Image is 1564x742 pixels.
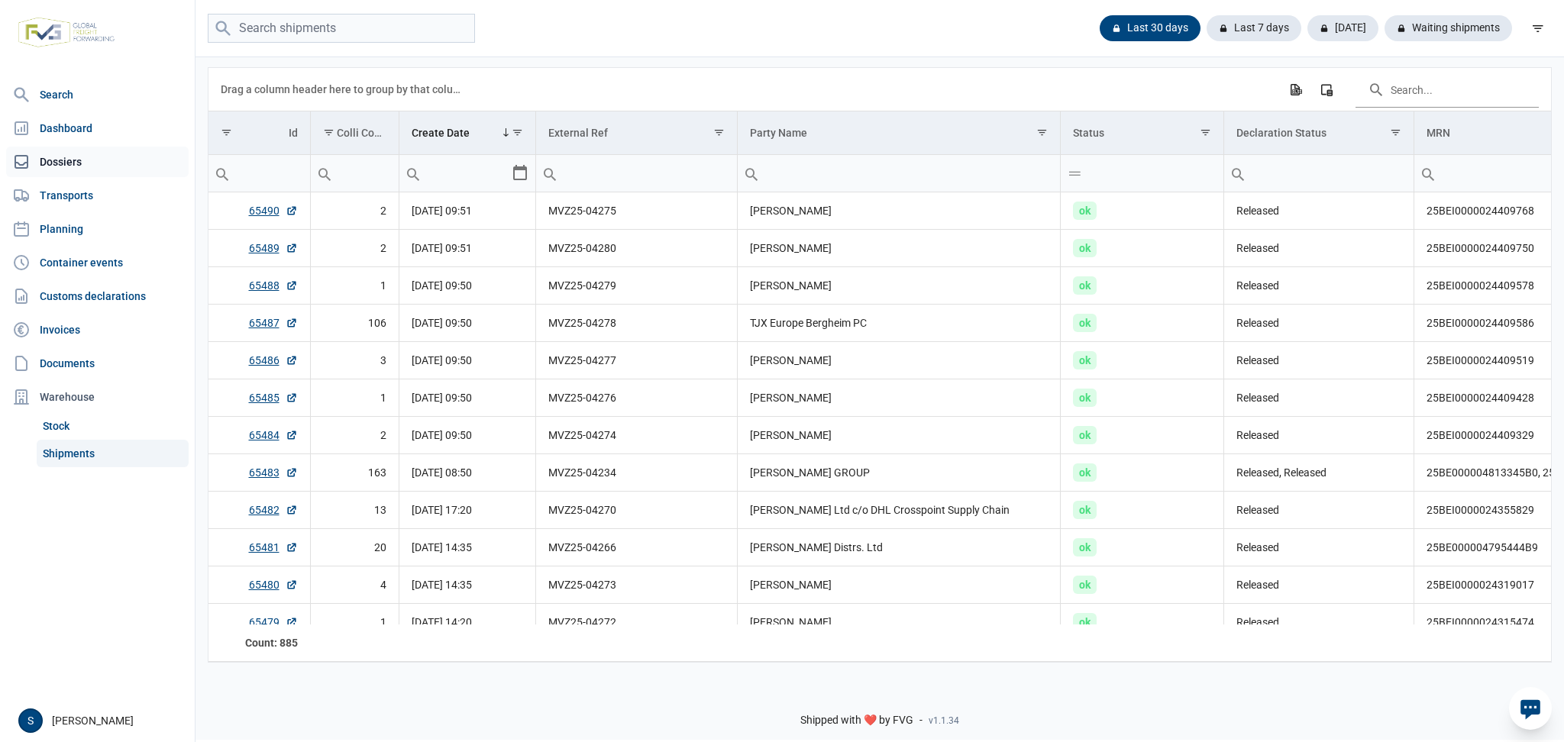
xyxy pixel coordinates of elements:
[221,127,232,138] span: Show filter options for column 'Id'
[18,708,186,733] div: [PERSON_NAME]
[412,392,472,404] span: [DATE] 09:50
[208,14,475,44] input: Search shipments
[412,616,472,628] span: [DATE] 14:20
[738,111,1061,155] td: Column Party Name
[536,529,738,566] td: MVZ25-04266
[738,155,765,192] div: Search box
[511,155,529,192] div: Select
[310,305,399,342] td: 106
[6,382,189,412] div: Warehouse
[536,155,738,192] td: Filter cell
[1224,192,1414,230] td: Released
[1236,127,1326,139] div: Declaration Status
[337,127,388,139] div: Colli Count
[412,127,470,139] div: Create Date
[12,11,121,53] img: FVG - Global freight forwarding
[1224,529,1414,566] td: Released
[738,417,1061,454] td: [PERSON_NAME]
[1073,501,1097,519] span: ok
[208,155,310,192] input: Filter cell
[412,354,472,366] span: [DATE] 09:50
[1385,15,1512,41] div: Waiting shipments
[221,68,1539,111] div: Data grid toolbar
[221,635,298,650] div: Id Count: 885
[1061,155,1223,192] input: Filter cell
[1073,613,1097,631] span: ok
[536,566,738,604] td: MVZ25-04273
[6,113,189,144] a: Dashboard
[1224,604,1414,641] td: Released
[738,267,1061,305] td: [PERSON_NAME]
[1200,127,1211,138] span: Show filter options for column 'Status'
[208,155,236,192] div: Search box
[310,379,399,417] td: 1
[536,417,738,454] td: MVZ25-04274
[738,342,1061,379] td: [PERSON_NAME]
[249,427,298,443] a: 65484
[249,278,298,293] a: 65488
[311,155,338,192] div: Search box
[310,604,399,641] td: 1
[1073,351,1097,369] span: ok
[929,715,959,727] span: v1.1.34
[1100,15,1200,41] div: Last 30 days
[1061,155,1088,192] div: Search box
[412,579,472,591] span: [DATE] 14:35
[310,192,399,230] td: 2
[738,305,1061,342] td: TJX Europe Bergheim PC
[18,708,43,733] button: S
[37,440,189,467] a: Shipments
[548,127,608,139] div: External Ref
[310,566,399,604] td: 4
[249,465,298,480] a: 65483
[738,529,1061,566] td: [PERSON_NAME] Distrs. Ltd
[536,492,738,529] td: MVZ25-04270
[310,454,399,492] td: 163
[208,68,1551,662] div: Data grid with 885 rows and 18 columns
[249,353,298,368] a: 65486
[738,155,1061,192] td: Filter cell
[1073,314,1097,332] span: ok
[208,111,310,155] td: Column Id
[1281,76,1309,103] div: Export all data to Excel
[249,240,298,256] a: 65489
[800,714,913,727] span: Shipped with ❤️ by FVG
[6,79,189,110] a: Search
[1307,15,1378,41] div: [DATE]
[536,155,737,192] input: Filter cell
[536,192,738,230] td: MVZ25-04275
[399,155,511,192] input: Filter cell
[1073,202,1097,220] span: ok
[536,305,738,342] td: MVZ25-04278
[512,127,523,138] span: Show filter options for column 'Create Date'
[6,348,189,379] a: Documents
[310,230,399,267] td: 2
[399,155,536,192] td: Filter cell
[1313,76,1340,103] div: Column Chooser
[1224,267,1414,305] td: Released
[1061,111,1224,155] td: Column Status
[6,147,189,177] a: Dossiers
[310,492,399,529] td: 13
[412,279,472,292] span: [DATE] 09:50
[1073,426,1097,444] span: ok
[412,429,472,441] span: [DATE] 09:50
[1073,276,1097,295] span: ok
[536,379,738,417] td: MVZ25-04276
[6,214,189,244] a: Planning
[1073,463,1097,482] span: ok
[738,566,1061,604] td: [PERSON_NAME]
[249,502,298,518] a: 65482
[310,529,399,566] td: 20
[37,412,189,440] a: Stock
[1224,155,1252,192] div: Search box
[1224,111,1414,155] td: Column Declaration Status
[6,180,189,211] a: Transports
[221,77,466,102] div: Drag a column header here to group by that column
[1224,342,1414,379] td: Released
[738,155,1060,192] input: Filter cell
[412,541,472,553] span: [DATE] 14:35
[738,379,1061,417] td: [PERSON_NAME]
[6,315,189,345] a: Invoices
